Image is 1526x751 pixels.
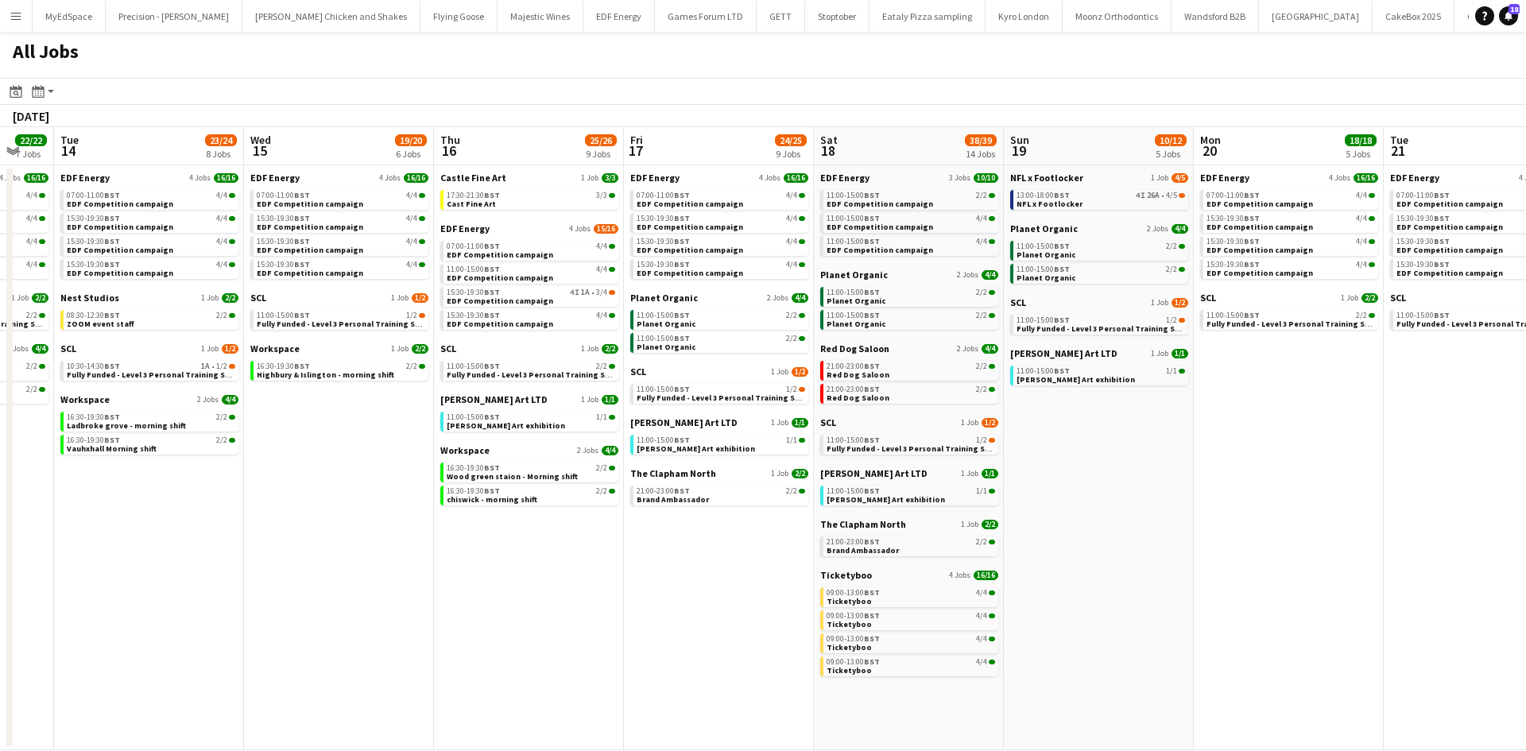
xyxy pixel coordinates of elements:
button: Flying Goose [420,1,498,32]
span: 18 [1509,4,1520,14]
button: Majestic Wines [498,1,583,32]
button: [PERSON_NAME] Chicken and Shakes [242,1,420,32]
button: Moonz Orthodontics [1063,1,1172,32]
button: Kyro London [986,1,1063,32]
button: CakeBox 2025 [1373,1,1454,32]
div: [DATE] [13,108,49,124]
button: [GEOGRAPHIC_DATA] [1259,1,1373,32]
button: Wandsford B2B [1172,1,1259,32]
button: MyEdSpace [33,1,106,32]
button: Stoptober [805,1,870,32]
button: Games Forum LTD [655,1,757,32]
button: Precision - [PERSON_NAME] [106,1,242,32]
button: Eataly Pizza sampling [870,1,986,32]
a: 18 [1499,6,1518,25]
button: EDF Energy [583,1,655,32]
button: GETT [757,1,805,32]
